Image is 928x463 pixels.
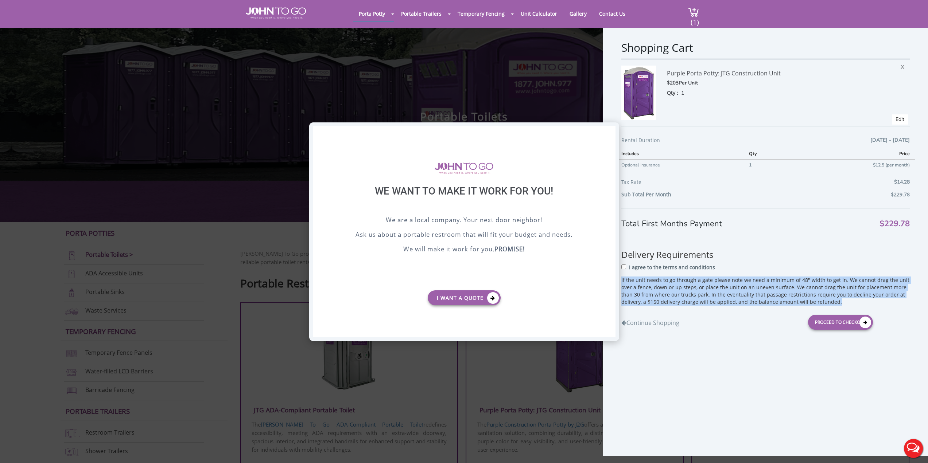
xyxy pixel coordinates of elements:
p: Ask us about a portable restroom that will fit your budget and needs. [331,230,597,241]
b: PROMISE! [494,245,525,253]
button: Live Chat [899,434,928,463]
div: X [604,126,615,138]
p: We are a local company. Your next door neighbor! [331,215,597,226]
img: logo of viptogo [435,162,493,174]
a: I want a Quote [428,290,501,305]
div: We want to make it work for you! [331,185,597,215]
p: We will make it work for you, [331,244,597,255]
